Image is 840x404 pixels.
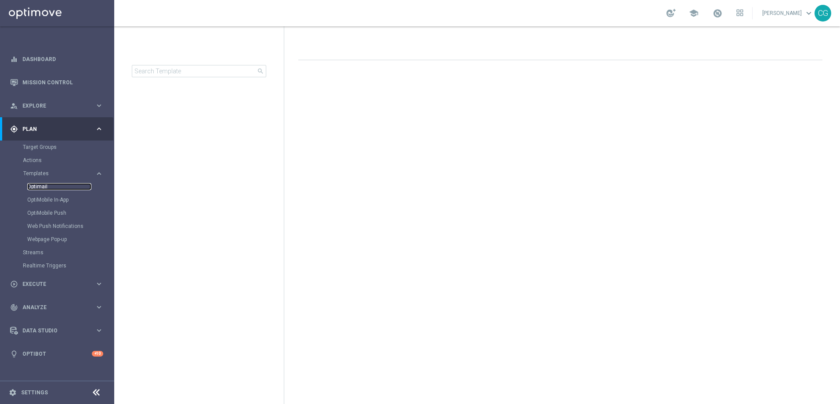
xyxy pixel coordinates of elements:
[9,389,17,397] i: settings
[10,102,18,110] i: person_search
[804,8,814,18] span: keyboard_arrow_down
[10,102,95,110] div: Explore
[95,280,103,288] i: keyboard_arrow_right
[10,56,104,63] button: equalizer Dashboard
[23,171,95,176] div: Templates
[10,125,95,133] div: Plan
[23,246,113,259] div: Streams
[27,183,91,190] a: Optimail
[10,55,18,63] i: equalizer
[257,68,264,75] span: search
[27,209,91,216] a: OptiMobile Push
[10,280,95,288] div: Execute
[10,125,18,133] i: gps_fixed
[10,280,18,288] i: play_circle_outline
[23,171,86,176] span: Templates
[10,47,103,71] div: Dashboard
[23,167,113,246] div: Templates
[23,157,91,164] a: Actions
[92,351,103,357] div: +10
[10,281,104,288] button: play_circle_outline Execute keyboard_arrow_right
[27,193,113,206] div: OptiMobile In-App
[95,101,103,110] i: keyboard_arrow_right
[22,47,103,71] a: Dashboard
[22,328,95,333] span: Data Studio
[22,126,95,132] span: Plan
[22,281,95,287] span: Execute
[10,304,104,311] button: track_changes Analyze keyboard_arrow_right
[95,326,103,335] i: keyboard_arrow_right
[10,350,104,357] button: lightbulb Optibot +10
[815,5,831,22] div: CG
[689,8,699,18] span: school
[95,125,103,133] i: keyboard_arrow_right
[27,206,113,220] div: OptiMobile Push
[10,303,18,311] i: track_changes
[23,249,91,256] a: Streams
[23,259,113,272] div: Realtime Triggers
[27,196,91,203] a: OptiMobile In-App
[10,79,104,86] button: Mission Control
[10,71,103,94] div: Mission Control
[23,154,113,167] div: Actions
[22,103,95,108] span: Explore
[23,170,104,177] button: Templates keyboard_arrow_right
[132,65,266,77] input: Search Template
[10,303,95,311] div: Analyze
[27,233,113,246] div: Webpage Pop-up
[10,327,104,334] button: Data Studio keyboard_arrow_right
[27,223,91,230] a: Web Push Notifications
[10,342,103,365] div: Optibot
[22,342,92,365] a: Optibot
[761,7,815,20] a: [PERSON_NAME]keyboard_arrow_down
[27,236,91,243] a: Webpage Pop-up
[27,180,113,193] div: Optimail
[95,303,103,311] i: keyboard_arrow_right
[22,71,103,94] a: Mission Control
[95,170,103,178] i: keyboard_arrow_right
[23,262,91,269] a: Realtime Triggers
[21,390,48,395] a: Settings
[10,327,95,335] div: Data Studio
[23,144,91,151] a: Target Groups
[10,350,18,358] i: lightbulb
[22,305,95,310] span: Analyze
[10,126,104,133] button: gps_fixed Plan keyboard_arrow_right
[23,141,113,154] div: Target Groups
[10,102,104,109] button: person_search Explore keyboard_arrow_right
[27,220,113,233] div: Web Push Notifications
